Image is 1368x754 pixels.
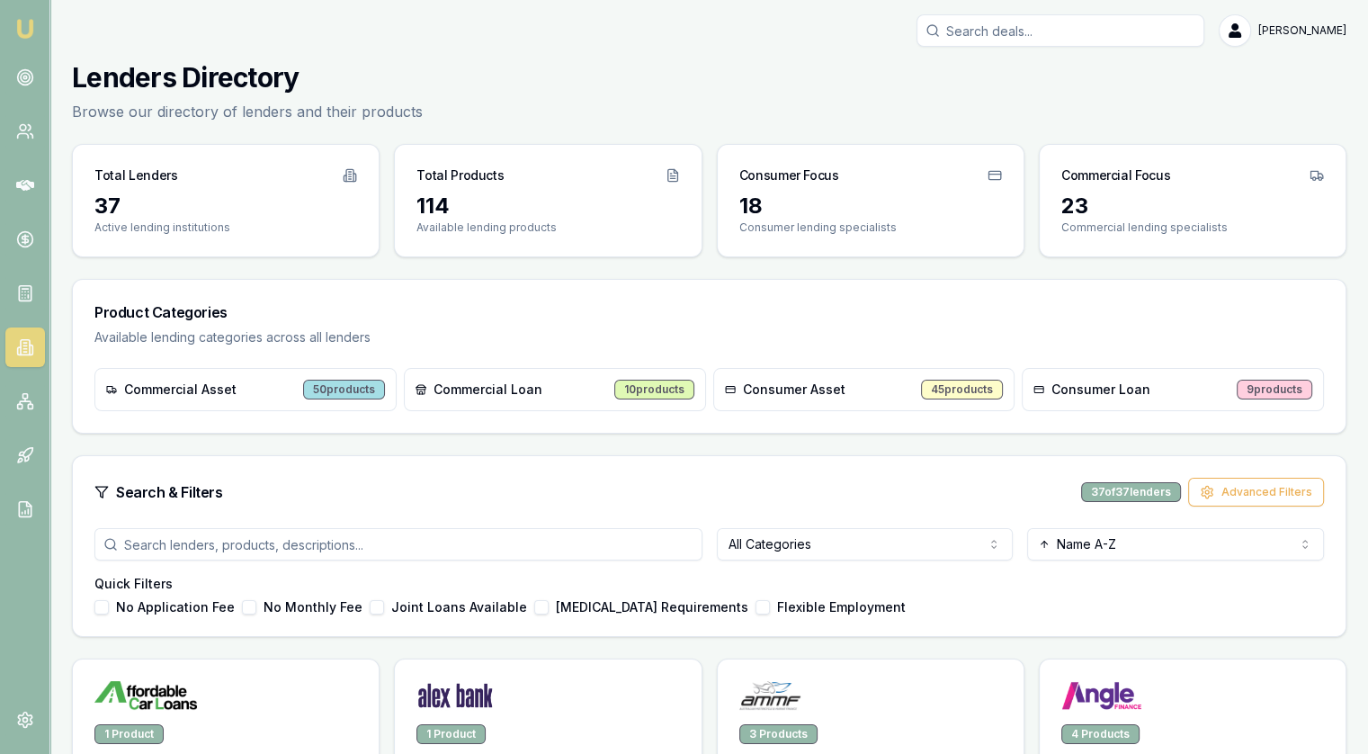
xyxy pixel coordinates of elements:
img: emu-icon-u.png [14,18,36,40]
h3: Product Categories [94,301,1324,323]
div: 3 Products [739,724,818,744]
label: [MEDICAL_DATA] Requirements [556,601,748,614]
label: Flexible Employment [777,601,906,614]
div: 1 Product [416,724,486,744]
button: Advanced Filters [1188,478,1324,507]
span: Consumer Loan [1051,381,1150,399]
div: 1 Product [94,724,164,744]
div: 50 products [303,380,385,399]
h3: Total Products [416,166,504,184]
div: 4 Products [1061,724,1140,744]
div: 37 of 37 lenders [1081,482,1181,502]
h1: Lenders Directory [72,61,423,94]
img: Affordable Car Loans logo [94,681,197,710]
span: [PERSON_NAME] [1258,23,1346,38]
span: Commercial Loan [434,381,542,399]
h3: Commercial Focus [1061,166,1170,184]
h3: Consumer Focus [739,166,839,184]
span: Consumer Asset [743,381,845,399]
p: Active lending institutions [94,220,357,235]
h3: Total Lenders [94,166,177,184]
label: No Application Fee [116,601,235,614]
p: Browse our directory of lenders and their products [72,101,423,122]
p: Commercial lending specialists [1061,220,1324,235]
label: Joint Loans Available [391,601,527,614]
span: Commercial Asset [124,381,237,399]
div: 23 [1061,192,1324,220]
input: Search deals [916,14,1204,47]
div: 45 products [921,380,1003,399]
div: 9 products [1237,380,1312,399]
h3: Search & Filters [116,481,223,503]
p: Consumer lending specialists [739,220,1002,235]
div: 37 [94,192,357,220]
img: Angle Finance logo [1061,681,1143,710]
p: Available lending products [416,220,679,235]
div: 10 products [614,380,694,399]
img: AMMF logo [739,681,801,710]
div: 114 [416,192,679,220]
p: Available lending categories across all lenders [94,328,1324,346]
div: 18 [739,192,1002,220]
h4: Quick Filters [94,575,1324,593]
label: No Monthly Fee [264,601,362,614]
img: Alex Bank logo [416,681,494,710]
input: Search lenders, products, descriptions... [94,528,702,561]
